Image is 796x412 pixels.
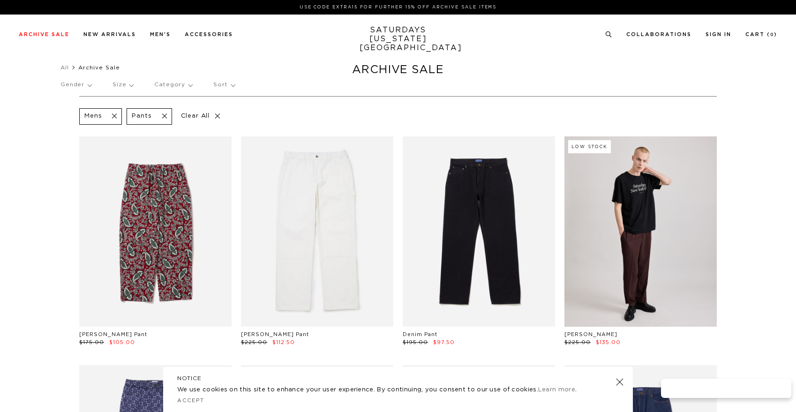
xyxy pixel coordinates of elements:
a: Sign In [706,32,731,37]
span: Archive Sale [78,65,120,70]
span: $97.50 [433,340,455,345]
a: Men's [150,32,171,37]
span: $225.00 [564,340,591,345]
span: $112.50 [272,340,295,345]
p: Use Code EXTRA15 for Further 15% Off Archive Sale Items [23,4,773,11]
a: SATURDAYS[US_STATE][GEOGRAPHIC_DATA] [360,26,437,52]
p: Clear All [177,108,225,125]
p: Pants [132,112,151,120]
p: Gender [60,74,91,96]
span: $105.00 [109,340,135,345]
a: New Arrivals [83,32,136,37]
span: $225.00 [241,340,267,345]
span: $135.00 [596,340,621,345]
small: 0 [770,33,774,37]
a: Archive Sale [19,32,69,37]
p: Sort [213,74,234,96]
h5: NOTICE [177,374,619,382]
a: Accessories [185,32,233,37]
a: [PERSON_NAME] Pant [241,332,309,337]
a: Accept [177,398,204,403]
a: [PERSON_NAME] Pant [79,332,147,337]
p: Mens [84,112,102,120]
p: Category [154,74,192,96]
div: Low Stock [568,140,611,153]
p: We use cookies on this site to enhance your user experience. By continuing, you consent to our us... [177,385,586,395]
span: $195.00 [403,340,428,345]
a: Learn more [538,387,575,393]
a: All [60,65,69,70]
p: Size [113,74,133,96]
a: Collaborations [626,32,691,37]
span: $175.00 [79,340,104,345]
a: Denim Pant [403,332,437,337]
a: Cart (0) [745,32,777,37]
a: [PERSON_NAME] [564,332,617,337]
